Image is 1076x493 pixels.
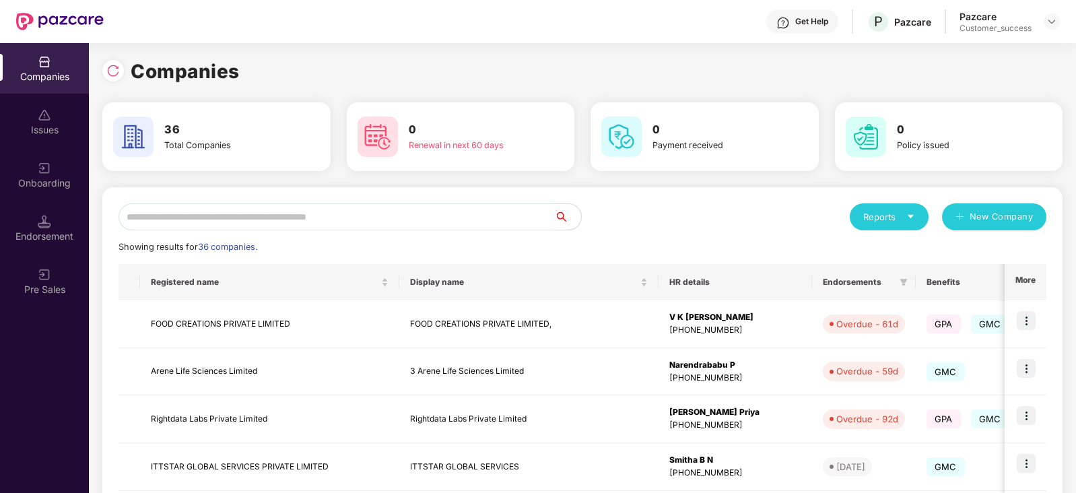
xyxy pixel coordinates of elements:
[900,278,908,286] span: filter
[140,395,399,443] td: Rightdata Labs Private Limited
[164,121,280,139] h3: 36
[140,443,399,491] td: ITTSTAR GLOBAL SERVICES PRIVATE LIMITED
[669,311,801,324] div: V K [PERSON_NAME]
[553,211,581,222] span: search
[38,55,51,69] img: svg+xml;base64,PHN2ZyBpZD0iQ29tcGFuaWVzIiB4bWxucz0iaHR0cDovL3d3dy53My5vcmcvMjAwMC9zdmciIHdpZHRoPS...
[409,121,525,139] h3: 0
[927,457,965,476] span: GMC
[1017,359,1036,378] img: icon
[776,16,790,30] img: svg+xml;base64,PHN2ZyBpZD0iSGVscC0zMngzMiIgeG1sbnM9Imh0dHA6Ly93d3cudzMub3JnLzIwMDAvc3ZnIiB3aWR0aD...
[601,117,642,157] img: svg+xml;base64,PHN2ZyB4bWxucz0iaHR0cDovL3d3dy53My5vcmcvMjAwMC9zdmciIHdpZHRoPSI2MCIgaGVpZ2h0PSI2MC...
[894,15,931,28] div: Pazcare
[795,16,828,27] div: Get Help
[198,242,257,252] span: 36 companies.
[140,300,399,348] td: FOOD CREATIONS PRIVATE LIMITED
[140,348,399,396] td: Arene Life Sciences Limited
[399,300,659,348] td: FOOD CREATIONS PRIVATE LIMITED,
[836,317,898,331] div: Overdue - 61d
[410,277,638,288] span: Display name
[897,139,1013,152] div: Policy issued
[971,315,1009,333] span: GMC
[106,64,120,77] img: svg+xml;base64,PHN2ZyBpZD0iUmVsb2FkLTMyeDMyIiB4bWxucz0iaHR0cDovL3d3dy53My5vcmcvMjAwMC9zdmciIHdpZH...
[955,212,964,223] span: plus
[131,57,240,86] h1: Companies
[113,117,154,157] img: svg+xml;base64,PHN2ZyB4bWxucz0iaHR0cDovL3d3dy53My5vcmcvMjAwMC9zdmciIHdpZHRoPSI2MCIgaGVpZ2h0PSI2MC...
[669,406,801,419] div: [PERSON_NAME] Priya
[960,10,1032,23] div: Pazcare
[846,117,886,157] img: svg+xml;base64,PHN2ZyB4bWxucz0iaHR0cDovL3d3dy53My5vcmcvMjAwMC9zdmciIHdpZHRoPSI2MCIgaGVpZ2h0PSI2MC...
[399,443,659,491] td: ITTSTAR GLOBAL SERVICES
[669,359,801,372] div: Narendrababu P
[409,139,525,152] div: Renewal in next 60 days
[38,268,51,282] img: svg+xml;base64,PHN2ZyB3aWR0aD0iMjAiIGhlaWdodD0iMjAiIHZpZXdCb3g9IjAgMCAyMCAyMCIgZmlsbD0ibm9uZSIgeG...
[1005,264,1046,300] th: More
[971,409,1009,428] span: GMC
[38,162,51,175] img: svg+xml;base64,PHN2ZyB3aWR0aD0iMjAiIGhlaWdodD0iMjAiIHZpZXdCb3g9IjAgMCAyMCAyMCIgZmlsbD0ibm9uZSIgeG...
[836,364,898,378] div: Overdue - 59d
[863,210,915,224] div: Reports
[942,203,1046,230] button: plusNew Company
[669,467,801,480] div: [PHONE_NUMBER]
[927,409,961,428] span: GPA
[140,264,399,300] th: Registered name
[399,264,659,300] th: Display name
[38,108,51,122] img: svg+xml;base64,PHN2ZyBpZD0iSXNzdWVzX2Rpc2FibGVkIiB4bWxucz0iaHR0cDovL3d3dy53My5vcmcvMjAwMC9zdmciIH...
[836,460,865,473] div: [DATE]
[906,212,915,221] span: caret-down
[897,274,910,290] span: filter
[399,395,659,443] td: Rightdata Labs Private Limited
[970,210,1034,224] span: New Company
[358,117,398,157] img: svg+xml;base64,PHN2ZyB4bWxucz0iaHR0cDovL3d3dy53My5vcmcvMjAwMC9zdmciIHdpZHRoPSI2MCIgaGVpZ2h0PSI2MC...
[836,412,898,426] div: Overdue - 92d
[553,203,582,230] button: search
[823,277,894,288] span: Endorsements
[927,315,961,333] span: GPA
[164,139,280,152] div: Total Companies
[1017,406,1036,425] img: icon
[669,454,801,467] div: Smitha B N
[669,372,801,385] div: [PHONE_NUMBER]
[652,121,768,139] h3: 0
[119,242,257,252] span: Showing results for
[927,362,965,381] span: GMC
[652,139,768,152] div: Payment received
[1046,16,1057,27] img: svg+xml;base64,PHN2ZyBpZD0iRHJvcGRvd24tMzJ4MzIiIHhtbG5zPSJodHRwOi8vd3d3LnczLm9yZy8yMDAwL3N2ZyIgd2...
[1017,311,1036,330] img: icon
[399,348,659,396] td: 3 Arene Life Sciences Limited
[38,215,51,228] img: svg+xml;base64,PHN2ZyB3aWR0aD0iMTQuNSIgaGVpZ2h0PSIxNC41IiB2aWV3Qm94PSIwIDAgMTYgMTYiIGZpbGw9Im5vbm...
[874,13,883,30] span: P
[16,13,104,30] img: New Pazcare Logo
[151,277,378,288] span: Registered name
[669,419,801,432] div: [PHONE_NUMBER]
[669,324,801,337] div: [PHONE_NUMBER]
[659,264,812,300] th: HR details
[1017,454,1036,473] img: icon
[960,23,1032,34] div: Customer_success
[897,121,1013,139] h3: 0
